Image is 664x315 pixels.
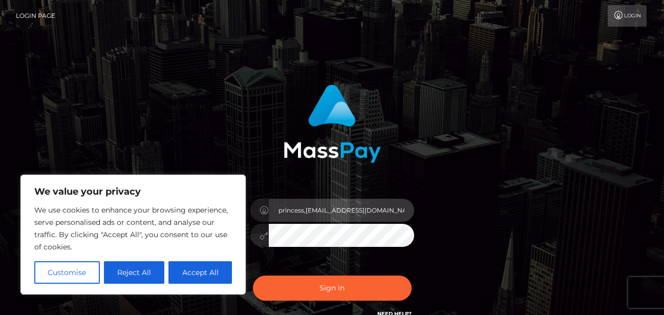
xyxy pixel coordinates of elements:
div: We value your privacy [20,175,246,295]
a: Login Page [16,5,55,27]
img: MassPay Login [284,85,381,163]
button: Customise [34,261,100,284]
a: Login [608,5,647,27]
p: We value your privacy [34,185,232,198]
button: Accept All [168,261,232,284]
button: Sign in [253,276,412,301]
button: Reject All [104,261,165,284]
input: Username... [269,199,414,222]
p: We use cookies to enhance your browsing experience, serve personalised ads or content, and analys... [34,204,232,253]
